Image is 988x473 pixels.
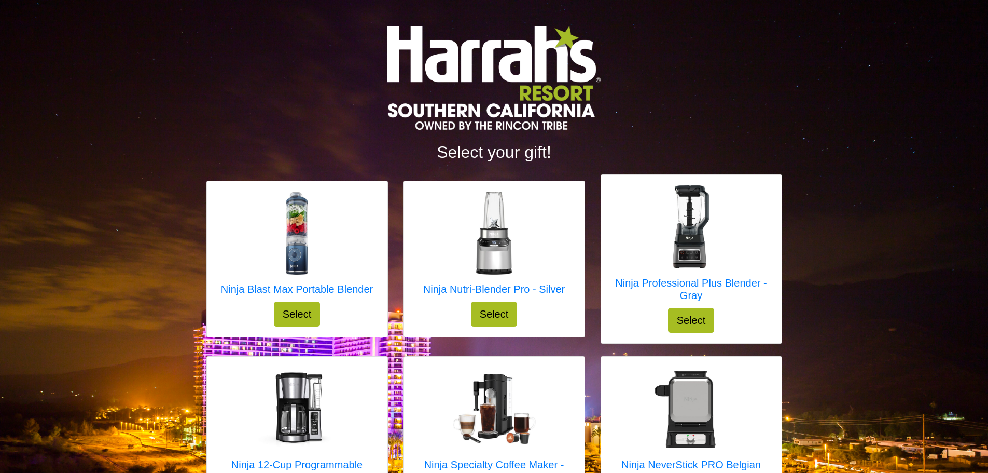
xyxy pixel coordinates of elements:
h2: Select your gift! [206,142,782,162]
a: Ninja Professional Plus Blender - Gray Ninja Professional Plus Blender - Gray [611,185,771,308]
img: Ninja Specialty Coffee Maker - Black [453,374,536,444]
img: Ninja Blast Max Portable Blender [255,192,338,275]
h5: Ninja Professional Plus Blender - Gray [611,277,771,302]
h5: Ninja Nutri-Blender Pro - Silver [423,283,565,295]
h5: Ninja Blast Max Portable Blender [221,283,373,295]
button: Select [471,302,518,327]
a: Ninja Nutri-Blender Pro - Silver Ninja Nutri-Blender Pro - Silver [423,192,565,302]
img: Ninja NeverStick PRO Belgian Waffle Maker [650,367,733,450]
a: Ninja Blast Max Portable Blender Ninja Blast Max Portable Blender [221,192,373,302]
img: Ninja Nutri-Blender Pro - Silver [452,192,535,275]
img: Logo [387,26,600,130]
img: Ninja Professional Plus Blender - Gray [650,185,733,268]
img: Ninja 12-Cup Programmable Coffee Brewer [256,367,339,450]
button: Select [274,302,321,327]
button: Select [668,308,715,333]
